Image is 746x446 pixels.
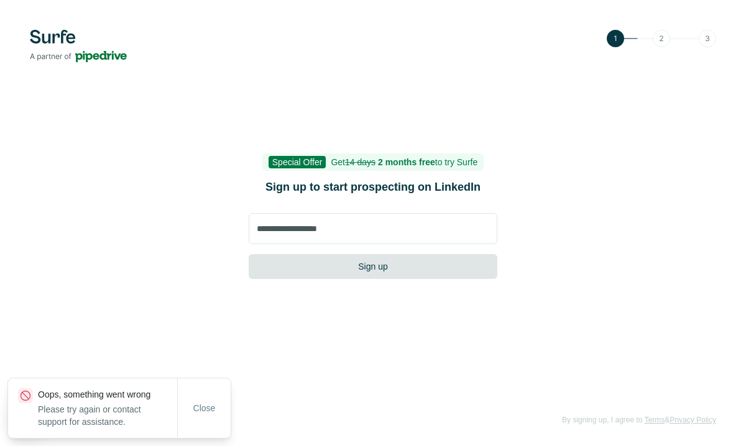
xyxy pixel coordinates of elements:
[645,416,665,424] a: Terms
[378,157,435,167] b: 2 months free
[665,416,670,424] span: &
[30,30,127,62] img: Surfe's logo
[562,416,642,424] span: By signing up, I agree to
[38,403,177,428] p: Please try again or contact support for assistance.
[249,178,497,196] h1: Sign up to start prospecting on LinkedIn
[345,157,375,167] s: 14 days
[607,30,716,47] img: Step 1
[331,157,477,167] span: Get to try Surfe
[185,397,224,419] button: Close
[193,402,216,414] span: Close
[269,156,326,168] span: Special Offer
[670,416,716,424] a: Privacy Policy
[38,388,177,401] p: Oops, something went wrong
[249,254,497,279] button: Sign up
